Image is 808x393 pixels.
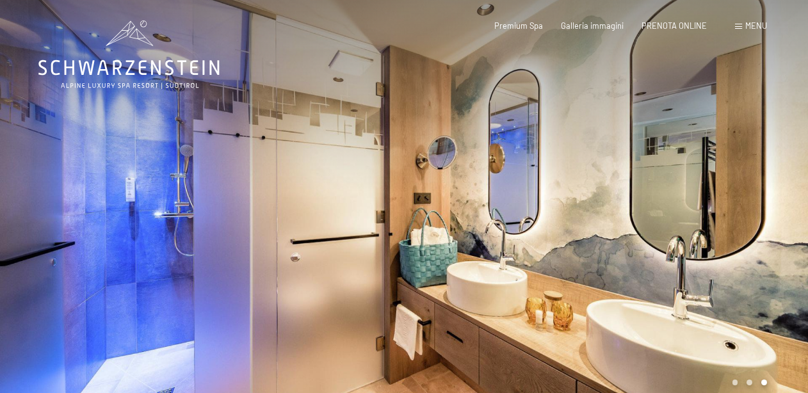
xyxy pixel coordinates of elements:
a: PRENOTA ONLINE [642,20,707,31]
span: Menu [745,20,767,31]
a: Galleria immagini [561,20,624,31]
a: Premium Spa [494,20,543,31]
